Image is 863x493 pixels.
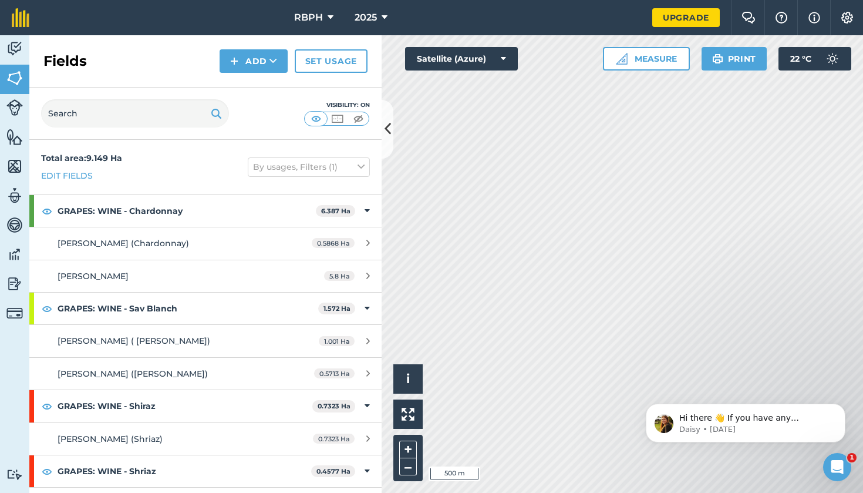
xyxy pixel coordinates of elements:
[29,423,382,455] a: [PERSON_NAME] (Shriaz)0.7323 Ha
[295,49,368,73] a: Set usage
[58,390,312,422] strong: GRAPES: WINE - Shiraz
[847,453,857,462] span: 1
[58,293,318,324] strong: GRAPES: WINE - Sav Blanch
[42,464,52,478] img: svg+xml;base64,PHN2ZyB4bWxucz0iaHR0cDovL3d3dy53My5vcmcvMjAwMC9zdmciIHdpZHRoPSIxOCIgaGVpZ2h0PSIyNC...
[351,113,366,125] img: svg+xml;base64,PHN2ZyB4bWxucz0iaHR0cDovL3d3dy53My5vcmcvMjAwMC9zdmciIHdpZHRoPSI1MCIgaGVpZ2h0PSI0MC...
[220,49,288,73] button: Add
[393,364,423,394] button: i
[318,402,350,410] strong: 0.7323 Ha
[29,358,382,390] a: [PERSON_NAME] ([PERSON_NAME])0.5713 Ha
[6,305,23,321] img: svg+xml;base64,PD94bWwgdmVyc2lvbj0iMS4wIiBlbmNvZGluZz0idXRmLTgiPz4KPCEtLSBHZW5lcmF0b3I6IEFkb2JlIE...
[314,368,355,378] span: 0.5713 Ha
[741,12,756,24] img: Two speech bubbles overlapping with the left bubble in the forefront
[41,153,122,163] strong: Total area : 9.149 Ha
[316,467,350,475] strong: 0.4577 Ha
[29,455,382,487] div: GRAPES: WINE - Shriaz0.4577 Ha
[29,227,382,259] a: [PERSON_NAME] (Chardonnay)0.5868 Ha
[6,275,23,293] img: svg+xml;base64,PD94bWwgdmVyc2lvbj0iMS4wIiBlbmNvZGluZz0idXRmLTgiPz4KPCEtLSBHZW5lcmF0b3I6IEFkb2JlIE...
[211,106,222,120] img: svg+xml;base64,PHN2ZyB4bWxucz0iaHR0cDovL3d3dy53My5vcmcvMjAwMC9zdmciIHdpZHRoPSIxOSIgaGVpZ2h0PSIyNC...
[6,40,23,58] img: svg+xml;base64,PD94bWwgdmVyc2lvbj0iMS4wIiBlbmNvZGluZz0idXRmLTgiPz4KPCEtLSBHZW5lcmF0b3I6IEFkb2JlIE...
[6,469,23,480] img: svg+xml;base64,PD94bWwgdmVyc2lvbj0iMS4wIiBlbmNvZGluZz0idXRmLTgiPz4KPCEtLSBHZW5lcmF0b3I6IEFkb2JlIE...
[6,99,23,116] img: svg+xml;base64,PD94bWwgdmVyc2lvbj0iMS4wIiBlbmNvZGluZz0idXRmLTgiPz4KPCEtLSBHZW5lcmF0b3I6IEFkb2JlIE...
[41,99,229,128] input: Search
[29,195,382,227] div: GRAPES: WINE - Chardonnay6.387 Ha
[58,455,311,487] strong: GRAPES: WINE - Shriaz
[29,390,382,422] div: GRAPES: WINE - Shiraz0.7323 Ha
[406,371,410,386] span: i
[399,441,417,458] button: +
[778,47,851,71] button: 22 °C
[43,52,87,71] h2: Fields
[405,47,518,71] button: Satellite (Azure)
[58,271,129,281] span: [PERSON_NAME]
[29,325,382,357] a: [PERSON_NAME] ( [PERSON_NAME])1.001 Ha
[790,47,811,71] span: 22 ° C
[304,100,370,110] div: Visibility: On
[603,47,690,71] button: Measure
[58,195,316,227] strong: GRAPES: WINE - Chardonnay
[294,11,323,25] span: RBPH
[230,54,238,68] img: svg+xml;base64,PHN2ZyB4bWxucz0iaHR0cDovL3d3dy53My5vcmcvMjAwMC9zdmciIHdpZHRoPSIxNCIgaGVpZ2h0PSIyNC...
[319,336,355,346] span: 1.001 Ha
[58,434,163,444] span: [PERSON_NAME] (Shriaz)
[324,271,355,281] span: 5.8 Ha
[702,47,767,71] button: Print
[58,368,208,379] span: [PERSON_NAME] ([PERSON_NAME])
[774,12,788,24] img: A question mark icon
[6,216,23,234] img: svg+xml;base64,PD94bWwgdmVyc2lvbj0iMS4wIiBlbmNvZGluZz0idXRmLTgiPz4KPCEtLSBHZW5lcmF0b3I6IEFkb2JlIE...
[29,260,382,292] a: [PERSON_NAME]5.8 Ha
[313,434,355,444] span: 0.7323 Ha
[6,157,23,175] img: svg+xml;base64,PHN2ZyB4bWxucz0iaHR0cDovL3d3dy53My5vcmcvMjAwMC9zdmciIHdpZHRoPSI1NiIgaGVpZ2h0PSI2MC...
[248,157,370,176] button: By usages, Filters (1)
[321,207,350,215] strong: 6.387 Ha
[41,169,93,182] a: Edit fields
[823,453,851,481] iframe: Intercom live chat
[712,52,723,66] img: svg+xml;base64,PHN2ZyB4bWxucz0iaHR0cDovL3d3dy53My5vcmcvMjAwMC9zdmciIHdpZHRoPSIxOSIgaGVpZ2h0PSIyNC...
[399,458,417,475] button: –
[58,238,189,249] span: [PERSON_NAME] (Chardonnay)
[29,293,382,324] div: GRAPES: WINE - Sav Blanch1.572 Ha
[330,113,345,125] img: svg+xml;base64,PHN2ZyB4bWxucz0iaHR0cDovL3d3dy53My5vcmcvMjAwMC9zdmciIHdpZHRoPSI1MCIgaGVpZ2h0PSI0MC...
[821,47,844,71] img: svg+xml;base64,PD94bWwgdmVyc2lvbj0iMS4wIiBlbmNvZGluZz0idXRmLTgiPz4KPCEtLSBHZW5lcmF0b3I6IEFkb2JlIE...
[808,11,820,25] img: svg+xml;base64,PHN2ZyB4bWxucz0iaHR0cDovL3d3dy53My5vcmcvMjAwMC9zdmciIHdpZHRoPSIxNyIgaGVpZ2h0PSIxNy...
[42,204,52,218] img: svg+xml;base64,PHN2ZyB4bWxucz0iaHR0cDovL3d3dy53My5vcmcvMjAwMC9zdmciIHdpZHRoPSIxOCIgaGVpZ2h0PSIyNC...
[6,69,23,87] img: svg+xml;base64,PHN2ZyB4bWxucz0iaHR0cDovL3d3dy53My5vcmcvMjAwMC9zdmciIHdpZHRoPSI1NiIgaGVpZ2h0PSI2MC...
[12,8,29,27] img: fieldmargin Logo
[312,238,355,248] span: 0.5868 Ha
[58,336,210,346] span: [PERSON_NAME] ( [PERSON_NAME])
[323,304,350,313] strong: 1.572 Ha
[42,399,52,413] img: svg+xml;base64,PHN2ZyB4bWxucz0iaHR0cDovL3d3dy53My5vcmcvMjAwMC9zdmciIHdpZHRoPSIxOCIgaGVpZ2h0PSIyNC...
[355,11,377,25] span: 2025
[840,12,854,24] img: A cog icon
[42,301,52,316] img: svg+xml;base64,PHN2ZyB4bWxucz0iaHR0cDovL3d3dy53My5vcmcvMjAwMC9zdmciIHdpZHRoPSIxOCIgaGVpZ2h0PSIyNC...
[6,187,23,204] img: svg+xml;base64,PD94bWwgdmVyc2lvbj0iMS4wIiBlbmNvZGluZz0idXRmLTgiPz4KPCEtLSBHZW5lcmF0b3I6IEFkb2JlIE...
[309,113,323,125] img: svg+xml;base64,PHN2ZyB4bWxucz0iaHR0cDovL3d3dy53My5vcmcvMjAwMC9zdmciIHdpZHRoPSI1MCIgaGVpZ2h0PSI0MC...
[6,246,23,263] img: svg+xml;base64,PD94bWwgdmVyc2lvbj0iMS4wIiBlbmNvZGluZz0idXRmLTgiPz4KPCEtLSBHZW5lcmF0b3I6IEFkb2JlIE...
[628,379,863,461] iframe: Intercom notifications message
[616,53,628,65] img: Ruler icon
[652,8,720,27] a: Upgrade
[402,408,414,421] img: Four arrows, one pointing top left, one top right, one bottom right and the last bottom left
[6,128,23,146] img: svg+xml;base64,PHN2ZyB4bWxucz0iaHR0cDovL3d3dy53My5vcmcvMjAwMC9zdmciIHdpZHRoPSI1NiIgaGVpZ2h0PSI2MC...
